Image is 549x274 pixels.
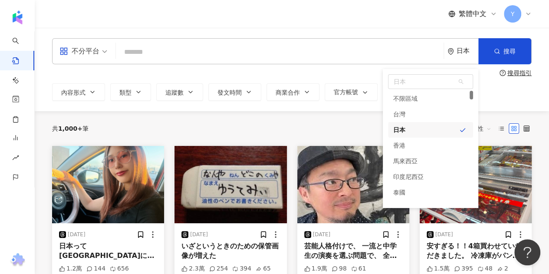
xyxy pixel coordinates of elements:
div: 1.2萬 [59,264,82,273]
div: 65 [256,264,271,273]
button: 官方帳號 [325,83,378,101]
div: 日本 [388,122,473,138]
div: 日本 [457,47,478,55]
div: [DATE] [313,231,331,238]
div: 香港 [388,138,473,153]
div: いざというときのための保管画像が増えた [181,241,279,261]
div: 搜尋指引 [507,69,532,76]
button: 發文時間 [208,83,261,101]
div: 1.5萬 [427,264,450,273]
div: 394 [232,264,251,273]
iframe: Help Scout Beacon - Open [514,239,540,265]
div: 共 筆 [52,125,89,132]
button: 追蹤數 [156,83,203,101]
div: 泰國 [388,185,473,200]
span: Y [511,9,515,19]
div: 馬來西亞 [393,153,418,169]
span: 搜尋 [503,48,516,55]
span: 內容形式 [61,89,85,96]
div: 48 [477,264,493,273]
span: 1,000+ [58,125,82,132]
span: environment [447,48,454,55]
div: 印度尼西亞 [393,169,424,185]
span: 追蹤數 [165,89,184,96]
div: 不限區域 [388,91,473,106]
div: 台灣 [388,106,473,122]
span: rise [12,149,19,168]
div: [DATE] [435,231,453,238]
span: question-circle [500,70,506,76]
div: 144 [86,264,105,273]
div: 香港 [393,138,405,153]
div: 2 [497,264,508,273]
button: 商業合作 [266,83,319,101]
div: 馬來西亞 [388,153,473,169]
button: 內容形式 [52,83,105,101]
div: 日本 [393,122,405,138]
div: 台灣 [393,106,405,122]
span: 關聯性 [465,122,491,135]
span: 繁體中文 [459,9,487,19]
div: 395 [454,264,473,273]
div: 泰國 [393,185,405,200]
span: 發文時間 [217,89,242,96]
span: 商業合作 [276,89,300,96]
div: 芸能人格付けで、 一流と中学生の演奏を選ぶ問題で、 全員が中学生を選んだんだが、 それは、むしろ、中学生たちを褒めていいよね。 一流を負かす演奏をしたってことだもんね。 [304,241,402,261]
div: [DATE] [190,231,208,238]
div: 656 [110,264,129,273]
img: chrome extension [9,253,26,267]
button: 類型 [110,83,151,101]
div: 不限區域 [393,91,418,106]
div: 安すぎる！！4箱買わせていただきました。 冷凍庫がパンパンです😂 [427,241,525,261]
div: [DATE] [68,231,85,238]
img: logo icon [10,10,24,24]
div: 日本って[GEOGRAPHIC_DATA]に今までで4兆円もあげてるんだって、すごいね [DEMOGRAPHIC_DATA]人は助けないで何してるの？ [59,241,157,261]
div: 2.3萬 [181,264,204,273]
button: 搜尋 [478,38,531,64]
div: 1.9萬 [304,264,327,273]
img: post-image [174,146,286,223]
div: 98 [332,264,347,273]
span: 日本 [388,75,473,89]
div: 61 [351,264,366,273]
a: search [12,31,30,57]
div: 印度尼西亞 [388,169,473,185]
span: 官方帳號 [334,89,358,96]
div: 254 [209,264,228,273]
img: post-image [52,146,164,223]
img: post-image [297,146,409,223]
span: appstore [59,47,68,56]
span: 類型 [119,89,131,96]
div: 不分平台 [59,44,99,58]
